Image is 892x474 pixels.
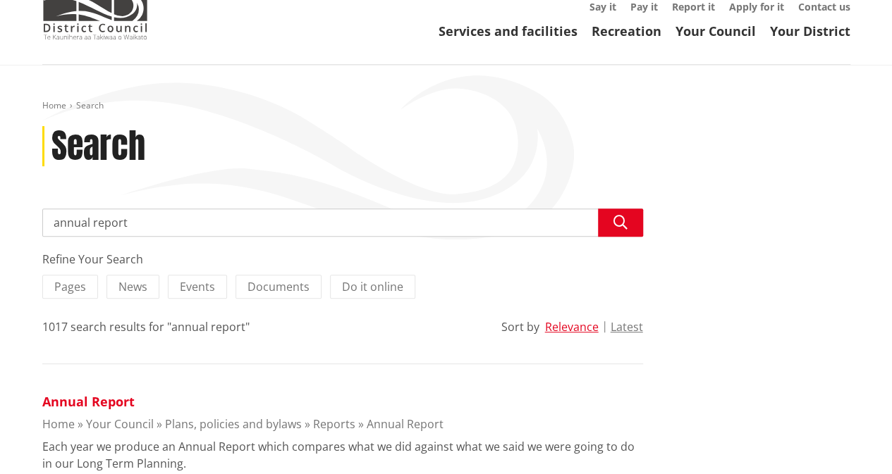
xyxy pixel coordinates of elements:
div: 1017 search results for "annual report" [42,318,250,335]
div: Sort by [501,318,539,335]
span: Events [180,279,215,294]
a: Annual Report [42,393,135,410]
a: Reports [313,416,355,432]
span: News [118,279,147,294]
a: Your Council [676,23,756,39]
span: Documents [248,279,310,294]
a: Home [42,416,75,432]
a: Annual Report [367,416,444,432]
span: Search [76,99,104,111]
a: Your Council [86,416,154,432]
span: Pages [54,279,86,294]
div: Refine Your Search [42,251,643,268]
button: Relevance [545,320,599,333]
a: Your District [770,23,850,39]
span: Do it online [342,279,403,294]
iframe: Messenger Launcher [827,415,878,466]
button: Latest [611,320,643,333]
nav: breadcrumb [42,100,850,112]
p: Each year we produce an Annual Report which compares what we did against what we said we were goi... [42,438,643,472]
a: Home [42,99,66,111]
a: Plans, policies and bylaws [165,416,302,432]
input: Search input [42,208,643,237]
a: Recreation [592,23,661,39]
h1: Search [51,126,145,167]
a: Services and facilities [439,23,578,39]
